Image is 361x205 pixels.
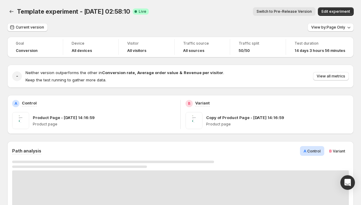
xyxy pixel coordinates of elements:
h4: All sources [183,48,204,53]
p: Variant [195,100,210,106]
p: Product page [206,122,349,127]
span: Device [72,41,110,46]
h2: B [188,101,190,106]
button: Back [7,7,16,16]
span: View all metrics [317,74,345,79]
button: Edit experiment [318,7,354,16]
span: Edit experiment [322,9,350,14]
strong: Revenue per visitor [184,70,223,75]
a: DeviceAll devices [72,40,110,54]
span: Current version [16,25,44,30]
strong: Average order value [137,70,178,75]
img: Product Page - Aug 13, 14:16:59 [12,112,29,129]
h2: - [16,73,18,79]
span: Control [307,149,321,153]
h2: A [15,101,17,106]
p: Copy of Product Page - [DATE] 14:16:59 [206,114,284,121]
button: View all metrics [313,72,349,80]
h4: All visitors [127,48,146,53]
p: Control [22,100,37,106]
strong: Conversion rate [102,70,135,75]
span: Conversion [16,48,38,53]
span: View by: Page Only [311,25,345,30]
span: Traffic source [183,41,222,46]
span: Template experiment - [DATE] 02:58:10 [17,8,130,15]
span: Traffic split [239,41,277,46]
button: Current version [7,23,48,32]
a: Test duration14 days 3 hours 56 minutes [295,40,345,54]
span: 50/50 [239,48,250,53]
strong: & [179,70,182,75]
span: Variant [333,149,345,153]
span: A [304,149,306,153]
button: View by:Page Only [308,23,354,32]
button: Switch to Pre-Release Version [253,7,315,16]
div: Open Intercom Messenger [340,175,355,190]
span: Switch to Pre-Release Version [257,9,312,14]
p: Product page [33,122,175,127]
p: Product Page - [DATE] 14:16:59 [33,114,95,121]
span: Goal [16,41,54,46]
a: Traffic split50/50 [239,40,277,54]
span: Neither version outperforms the other in . [26,70,224,75]
strong: , [135,70,136,75]
h4: All devices [72,48,92,53]
img: Copy of Product Page - Aug 13, 14:16:59 [186,112,203,129]
span: Test duration [295,41,345,46]
span: Live [139,9,146,14]
span: B [329,149,332,153]
a: Traffic sourceAll sources [183,40,222,54]
span: Keep the test running to gather more data. [26,77,106,82]
h3: Path analysis [12,148,41,154]
span: Visitor [127,41,166,46]
a: GoalConversion [16,40,54,54]
span: 14 days 3 hours 56 minutes [295,48,345,53]
a: VisitorAll visitors [127,40,166,54]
